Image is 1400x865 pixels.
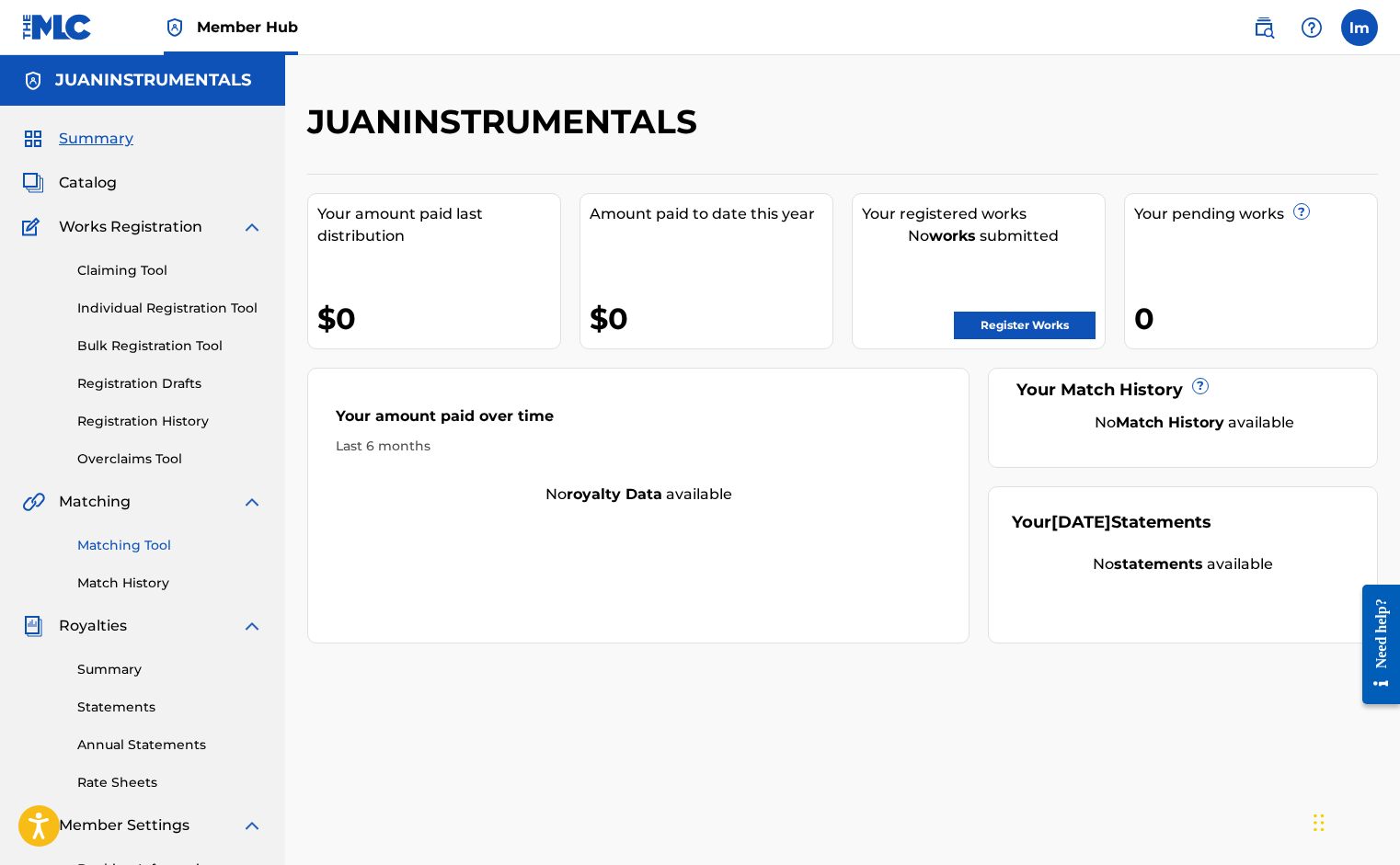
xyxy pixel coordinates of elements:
[77,698,263,717] a: Statements
[164,17,186,39] img: Top Rightsholder
[590,203,832,225] div: Amount paid to date this year
[1134,203,1377,225] div: Your pending works
[22,128,44,150] img: Summary
[567,485,662,503] strong: royalty data
[241,216,263,238] img: expand
[22,128,133,150] a: SummarySummary
[1294,204,1309,219] span: ?
[336,405,941,437] div: Your amount paid over time
[954,312,1096,339] a: Register Works
[1193,379,1208,393] span: ?
[77,336,263,356] a: Bulk Registration Tool
[1308,777,1400,865] iframe: Chat Widget
[317,298,560,339] div: $0
[197,17,298,38] span: Member Hub
[77,374,263,393] a: Registration Drafts
[1051,512,1111,532] span: [DATE]
[22,491,45,513] img: Matching
[1301,17,1323,39] img: help
[59,216,202,238] span: Works Registration
[55,70,251,91] h5: JUANINSTRUMENTALS
[59,128,133,150] span: Summary
[22,615,44,637] img: Royalties
[1341,9,1378,46] div: User Menu
[22,14,93,40] img: MLC Logo
[1012,510,1211,535] div: Your Statements
[77,735,263,755] a: Annual Statements
[241,814,263,837] img: expand
[862,203,1105,225] div: Your registered works
[77,299,263,318] a: Individual Registration Tool
[1293,9,1330,46] div: Help
[59,615,127,637] span: Royalties
[1116,414,1224,431] strong: Match History
[77,773,263,792] a: Rate Sheets
[1035,412,1354,434] div: No available
[1114,555,1203,573] strong: statements
[929,227,976,245] strong: works
[241,615,263,637] img: expand
[1134,298,1377,339] div: 0
[1253,17,1275,39] img: search
[77,450,263,469] a: Overclaims Tool
[1314,795,1325,850] div: Drag
[59,491,131,513] span: Matching
[59,172,117,194] span: Catalog
[1245,9,1282,46] a: Public Search
[862,225,1105,247] div: No submitted
[308,484,969,506] div: No available
[336,437,941,456] div: Last 6 months
[1348,565,1400,723] iframe: Resource Center
[22,70,44,92] img: Accounts
[59,814,189,837] span: Member Settings
[1012,553,1354,575] div: No available
[241,491,263,513] img: expand
[77,574,263,593] a: Match History
[22,172,117,194] a: CatalogCatalog
[77,660,263,679] a: Summary
[22,216,46,238] img: Works Registration
[77,261,263,280] a: Claiming Tool
[307,101,706,142] h2: JUANINSTRUMENTALS
[590,298,832,339] div: $0
[77,412,263,431] a: Registration History
[77,536,263,555] a: Matching Tool
[317,203,560,247] div: Your amount paid last distribution
[1012,378,1354,403] div: Your Match History
[22,172,44,194] img: Catalog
